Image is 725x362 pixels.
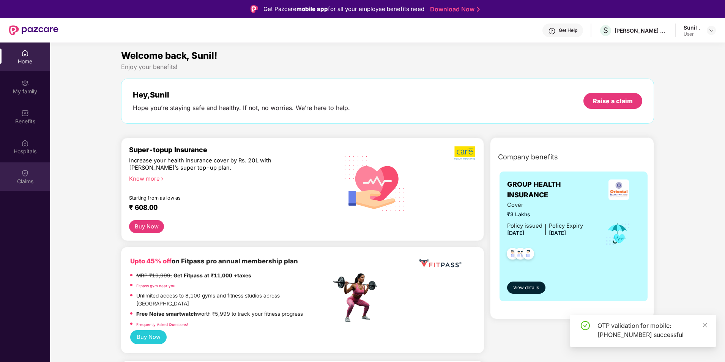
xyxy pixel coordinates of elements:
[160,177,164,181] span: right
[129,175,327,181] div: Know more
[511,246,530,264] img: svg+xml;base64,PHN2ZyB4bWxucz0iaHR0cDovL3d3dy53My5vcmcvMjAwMC9zdmciIHdpZHRoPSI0OC45MTUiIGhlaWdodD...
[593,97,633,105] div: Raise a claim
[702,323,708,328] span: close
[136,311,197,317] strong: Free Noise smartwatch
[251,5,258,13] img: Logo
[21,139,29,147] img: svg+xml;base64,PHN2ZyBpZD0iSG9zcGl0YWxzIiB4bWxucz0iaHR0cDovL3d3dy53My5vcmcvMjAwMC9zdmciIHdpZHRoPS...
[21,169,29,177] img: svg+xml;base64,PHN2ZyBpZD0iQ2xhaW0iIHhtbG5zPSJodHRwOi8vd3d3LnczLm9yZy8yMDAwL3N2ZyIgd2lkdGg9IjIwIi...
[507,211,583,219] span: ₹3 Lakhs
[417,256,463,270] img: fppp.png
[136,322,188,327] a: Frequently Asked Questions!
[507,179,597,201] span: GROUP HEALTH INSURANCE
[684,24,700,31] div: Sunil .
[121,50,217,61] span: Welcome back, Sunil!
[173,272,251,279] strong: Get Fitpass at ₹11,000 +taxes
[21,49,29,57] img: svg+xml;base64,PHN2ZyBpZD0iSG9tZSIgeG1sbnM9Imh0dHA6Ly93d3cudzMub3JnLzIwMDAvc3ZnIiB3aWR0aD0iMjAiIG...
[684,31,700,37] div: User
[507,282,545,294] button: View details
[121,63,654,71] div: Enjoy your benefits!
[130,330,167,344] button: Buy Now
[498,152,558,162] span: Company benefits
[708,27,714,33] img: svg+xml;base64,PHN2ZyBpZD0iRHJvcGRvd24tMzJ4MzIiIHhtbG5zPSJodHRwOi8vd3d3LnczLm9yZy8yMDAwL3N2ZyIgd2...
[21,79,29,87] img: svg+xml;base64,PHN2ZyB3aWR0aD0iMjAiIGhlaWdodD0iMjAiIHZpZXdCb3g9IjAgMCAyMCAyMCIgZmlsbD0ibm9uZSIgeG...
[136,283,175,288] a: Fitpass gym near you
[548,27,556,35] img: svg+xml;base64,PHN2ZyBpZD0iSGVscC0zMngzMiIgeG1sbnM9Imh0dHA6Ly93d3cudzMub3JnLzIwMDAvc3ZnIiB3aWR0aD...
[136,310,303,318] p: worth ₹5,999 to track your fitness progress
[513,284,539,291] span: View details
[133,104,350,112] div: Hope you’re staying safe and healthy. If not, no worries. We’re here to help.
[507,201,583,209] span: Cover
[331,271,384,324] img: fpp.png
[133,90,350,99] div: Hey, Sunil
[454,146,476,160] img: b5dec4f62d2307b9de63beb79f102df3.png
[130,257,298,265] b: on Fitpass pro annual membership plan
[603,26,608,35] span: S
[549,230,566,236] span: [DATE]
[507,230,524,236] span: [DATE]
[559,27,577,33] div: Get Help
[136,292,331,308] p: Unlimited access to 8,100 gyms and fitness studios across [GEOGRAPHIC_DATA]
[129,146,331,154] div: Super-topup Insurance
[549,222,583,230] div: Policy Expiry
[129,220,164,233] button: Buy Now
[130,257,172,265] b: Upto 45% off
[136,272,172,279] del: MRP ₹19,999,
[430,5,478,13] a: Download Now
[21,109,29,117] img: svg+xml;base64,PHN2ZyBpZD0iQmVuZWZpdHMiIHhtbG5zPSJodHRwOi8vd3d3LnczLm9yZy8yMDAwL3N2ZyIgd2lkdGg9Ij...
[339,146,411,220] img: svg+xml;base64,PHN2ZyB4bWxucz0iaHR0cDovL3d3dy53My5vcmcvMjAwMC9zdmciIHhtbG5zOnhsaW5rPSJodHRwOi8vd3...
[615,27,668,34] div: [PERSON_NAME] CONSULTANTS P LTD
[519,246,537,264] img: svg+xml;base64,PHN2ZyB4bWxucz0iaHR0cDovL3d3dy53My5vcmcvMjAwMC9zdmciIHdpZHRoPSI0OC45NDMiIGhlaWdodD...
[605,221,630,246] img: icon
[263,5,424,14] div: Get Pazcare for all your employee benefits need
[129,195,299,200] div: Starting from as low as
[581,321,590,330] span: check-circle
[608,179,629,200] img: insurerLogo
[477,5,480,13] img: Stroke
[129,157,299,172] div: Increase your health insurance cover by Rs. 20L with [PERSON_NAME]’s super top-up plan.
[129,203,324,212] div: ₹ 608.00
[296,5,328,13] strong: mobile app
[503,246,522,264] img: svg+xml;base64,PHN2ZyB4bWxucz0iaHR0cDovL3d3dy53My5vcmcvMjAwMC9zdmciIHdpZHRoPSI0OC45NDMiIGhlaWdodD...
[507,222,542,230] div: Policy issued
[597,321,707,339] div: OTP validation for mobile: [PHONE_NUMBER] successful
[9,25,58,35] img: New Pazcare Logo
